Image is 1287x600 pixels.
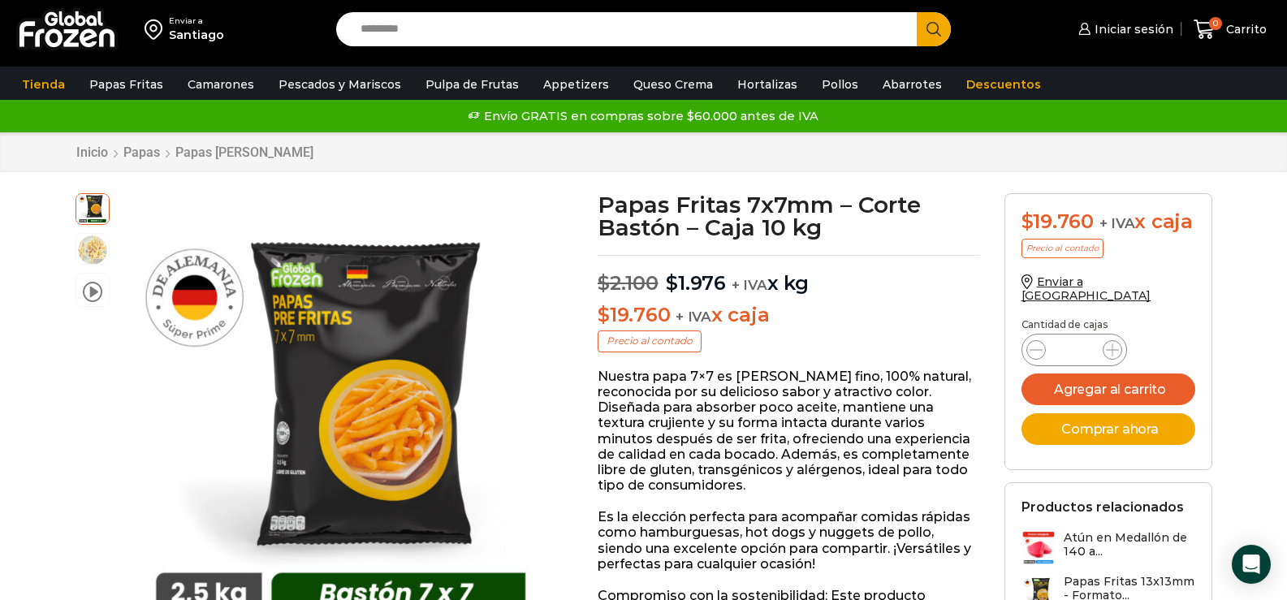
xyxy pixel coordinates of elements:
h3: Atún en Medallón de 140 a... [1064,531,1195,559]
p: Es la elección perfecta para acompañar comidas rápidas como hamburguesas, hot dogs y nuggets de p... [598,509,980,572]
a: Descuentos [958,69,1049,100]
a: Inicio [76,145,109,160]
a: Pescados y Mariscos [270,69,409,100]
a: 0 Carrito [1190,11,1271,49]
a: Abarrotes [875,69,950,100]
a: Queso Crema [625,69,721,100]
span: 7×7 [76,234,109,266]
a: Iniciar sesión [1074,13,1173,45]
a: Pollos [814,69,866,100]
div: Open Intercom Messenger [1232,545,1271,584]
a: Appetizers [535,69,617,100]
h2: Productos relacionados [1021,499,1184,515]
div: Enviar a [169,15,224,27]
bdi: 19.760 [598,303,670,326]
span: + IVA [1099,215,1135,231]
div: Santiago [169,27,224,43]
h1: Papas Fritas 7x7mm – Corte Bastón – Caja 10 kg [598,193,980,239]
p: x kg [598,255,980,296]
button: Agregar al carrito [1021,373,1195,405]
div: x caja [1021,210,1195,234]
img: address-field-icon.svg [145,15,169,43]
bdi: 2.100 [598,271,659,295]
span: 0 [1209,17,1222,30]
span: 7×7 [76,192,109,224]
span: Carrito [1222,21,1267,37]
a: Enviar a [GEOGRAPHIC_DATA] [1021,274,1151,303]
bdi: 19.760 [1021,209,1094,233]
p: x caja [598,304,980,327]
a: Papas [123,145,161,160]
nav: Breadcrumb [76,145,314,160]
a: Camarones [179,69,262,100]
button: Comprar ahora [1021,413,1195,445]
span: + IVA [676,309,711,325]
a: Papas Fritas [81,69,171,100]
a: Atún en Medallón de 140 a... [1021,531,1195,566]
a: Papas [PERSON_NAME] [175,145,314,160]
a: Hortalizas [729,69,805,100]
a: Tienda [14,69,73,100]
span: $ [1021,209,1034,233]
button: Search button [917,12,951,46]
p: Precio al contado [598,330,702,352]
span: Iniciar sesión [1090,21,1173,37]
p: Cantidad de cajas [1021,319,1195,330]
p: Nuestra papa 7×7 es [PERSON_NAME] fino, 100% natural, reconocida por su delicioso sabor y atracti... [598,369,980,494]
a: Pulpa de Frutas [417,69,527,100]
span: + IVA [732,277,767,293]
bdi: 1.976 [666,271,726,295]
p: Precio al contado [1021,239,1103,258]
span: $ [598,271,610,295]
input: Product quantity [1059,339,1090,361]
span: $ [598,303,610,326]
span: $ [666,271,678,295]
